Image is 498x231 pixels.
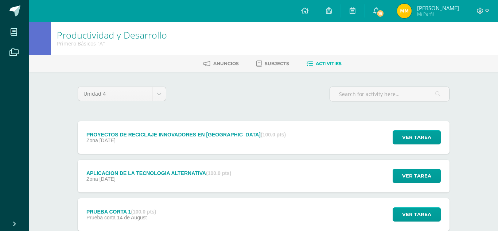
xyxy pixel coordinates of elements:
strong: (100.0 pts) [261,132,286,138]
div: PROYECTOS DE RECICLAJE INNOVADORES EN [GEOGRAPHIC_DATA] [86,132,286,138]
a: Anuncios [203,58,239,69]
a: Productividad y Desarrollo [57,29,167,41]
a: Activities [307,58,342,69]
span: Prueba corta [86,215,116,220]
span: Unidad 4 [83,87,147,101]
span: Ver tarea [402,208,431,221]
strong: (100.0 pts) [131,209,156,215]
h1: Productividad y Desarrollo [57,30,167,40]
span: [PERSON_NAME] [417,4,459,12]
span: 14 de August [117,215,147,220]
div: PRUEBA CORTA 1 [86,209,156,215]
input: Search for activity here… [330,87,449,101]
span: 19 [376,9,384,17]
button: Ver tarea [393,207,441,222]
span: Ver tarea [402,131,431,144]
span: Zona [86,176,98,182]
span: Anuncios [213,61,239,66]
span: [DATE] [100,138,116,143]
button: Ver tarea [393,169,441,183]
span: Zona [86,138,98,143]
a: Unidad 4 [78,87,166,101]
span: [DATE] [100,176,116,182]
a: Subjects [256,58,289,69]
span: Activities [316,61,342,66]
img: 211d1b3d2a1862da777e3addf3827999.png [397,4,412,18]
div: Primero Básicos 'A' [57,40,167,47]
span: Subjects [265,61,289,66]
span: Mi Perfil [417,11,459,17]
strong: (100.0 pts) [206,170,231,176]
span: Ver tarea [402,169,431,183]
div: APLICACION DE LA TECNOLOGIA ALTERNATIVA [86,170,231,176]
button: Ver tarea [393,130,441,144]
